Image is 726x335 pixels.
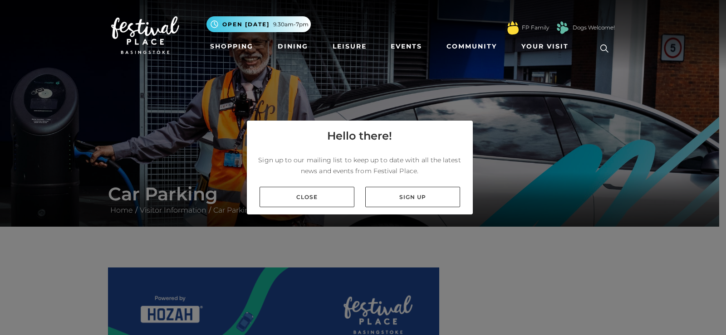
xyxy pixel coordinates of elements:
[206,38,257,55] a: Shopping
[222,20,270,29] span: Open [DATE]
[521,42,569,51] span: Your Visit
[327,128,392,144] h4: Hello there!
[254,155,466,176] p: Sign up to our mailing list to keep up to date with all the latest news and events from Festival ...
[573,24,615,32] a: Dogs Welcome!
[518,38,577,55] a: Your Visit
[387,38,426,55] a: Events
[111,16,179,54] img: Festival Place Logo
[274,38,312,55] a: Dining
[522,24,549,32] a: FP Family
[273,20,309,29] span: 9.30am-7pm
[443,38,500,55] a: Community
[260,187,354,207] a: Close
[365,187,460,207] a: Sign up
[206,16,311,32] button: Open [DATE] 9.30am-7pm
[329,38,370,55] a: Leisure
